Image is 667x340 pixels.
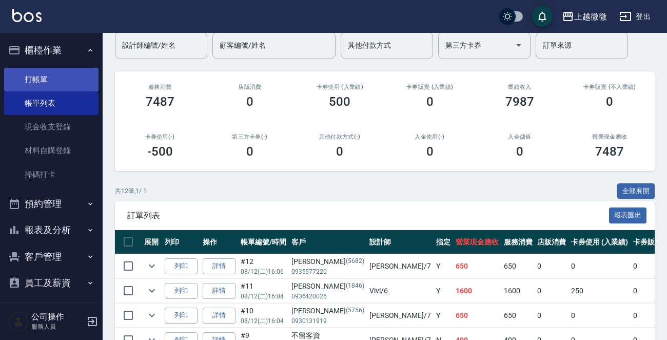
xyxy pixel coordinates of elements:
span: 訂單列表 [127,211,609,221]
td: 650 [501,304,535,328]
p: 08/12 (二) 16:06 [241,267,286,276]
th: 營業現金應收 [453,230,501,254]
a: 掃碼打卡 [4,163,99,186]
p: 08/12 (二) 16:04 [241,292,286,301]
h2: 卡券販賣 (不入業績) [577,84,642,90]
a: 材料自購登錄 [4,139,99,162]
button: 櫃檯作業 [4,37,99,64]
h3: 0 [606,95,613,109]
td: #11 [238,279,289,303]
h3: 0 [246,144,253,159]
th: 指定 [434,230,453,254]
th: 店販消費 [535,230,568,254]
td: 0 [568,304,631,328]
td: 0 [535,254,568,278]
p: 08/12 (二) 16:04 [241,316,286,326]
h2: 店販消費 [217,84,282,90]
button: expand row [144,283,160,298]
a: 詳情 [203,258,236,274]
button: 員工及薪資 [4,270,99,296]
h3: 500 [329,95,350,109]
button: 客戶管理 [4,243,99,270]
a: 帳單列表 [4,91,99,115]
td: 250 [568,279,631,303]
h2: 入金儲值 [487,134,552,140]
td: 0 [535,304,568,328]
button: 全部展開 [617,183,655,199]
th: 帳單編號/時間 [238,230,289,254]
td: 1600 [453,279,501,303]
button: 預約管理 [4,191,99,217]
h2: 卡券使用 (入業績) [307,84,372,90]
h3: 0 [516,144,523,159]
td: Y [434,254,453,278]
p: 服務人員 [31,322,84,331]
th: 展開 [142,230,162,254]
img: Person [8,311,29,332]
td: Y [434,304,453,328]
h2: 第三方卡券(-) [217,134,282,140]
button: 上越微微 [558,6,611,27]
h3: 服務消費 [127,84,192,90]
th: 服務消費 [501,230,535,254]
button: expand row [144,258,160,274]
h5: 公司操作 [31,312,84,322]
a: 詳情 [203,283,236,299]
th: 設計師 [367,230,434,254]
a: 報表匯出 [609,210,647,220]
th: 客戶 [289,230,367,254]
button: save [532,6,553,27]
td: [PERSON_NAME] /7 [367,254,434,278]
a: 詳情 [203,308,236,324]
p: 0930131919 [291,316,364,326]
td: #10 [238,304,289,328]
td: 650 [501,254,535,278]
h3: 0 [426,95,434,109]
h2: 卡券使用(-) [127,134,192,140]
h3: 7987 [505,95,534,109]
td: 0 [535,279,568,303]
button: 報表匯出 [609,207,647,223]
th: 列印 [162,230,200,254]
p: (5756) [346,306,364,316]
p: (1846) [346,281,364,292]
h2: 業績收入 [487,84,552,90]
div: [PERSON_NAME] [291,306,364,316]
td: Vivi /6 [367,279,434,303]
td: Y [434,279,453,303]
h2: 其他付款方式(-) [307,134,372,140]
div: 上越微微 [574,10,607,23]
a: 打帳單 [4,68,99,91]
a: 現金收支登錄 [4,115,99,139]
button: 商品管理 [4,296,99,323]
td: 650 [453,254,501,278]
th: 操作 [200,230,238,254]
p: (5682) [346,256,364,267]
h3: 0 [336,144,343,159]
button: Open [511,37,527,53]
h2: 入金使用(-) [397,134,462,140]
button: 列印 [165,283,198,299]
td: 1600 [501,279,535,303]
h3: -500 [147,144,173,159]
button: 登出 [615,7,655,26]
h3: 0 [426,144,434,159]
p: 0936420026 [291,292,364,301]
h3: 7487 [595,144,624,159]
td: 0 [568,254,631,278]
td: 650 [453,304,501,328]
button: 列印 [165,258,198,274]
h3: 0 [246,95,253,109]
th: 卡券使用 (入業績) [568,230,631,254]
td: [PERSON_NAME] /7 [367,304,434,328]
div: [PERSON_NAME] [291,281,364,292]
h3: 7487 [146,95,174,109]
h2: 營業現金應收 [577,134,642,140]
button: expand row [144,308,160,323]
button: 列印 [165,308,198,324]
p: 0935577220 [291,267,364,276]
button: 報表及分析 [4,217,99,243]
img: Logo [12,9,42,22]
td: #12 [238,254,289,278]
h2: 卡券販賣 (入業績) [397,84,462,90]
